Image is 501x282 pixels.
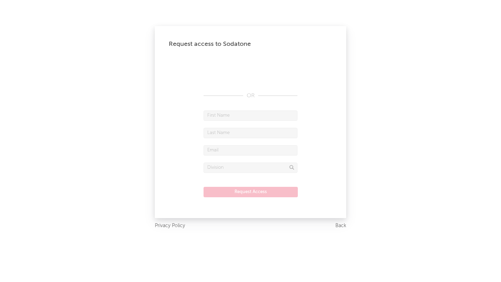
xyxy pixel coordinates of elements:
input: Last Name [204,128,297,138]
a: Privacy Policy [155,222,185,230]
div: OR [204,92,297,100]
input: First Name [204,110,297,121]
button: Request Access [204,187,298,197]
input: Division [204,163,297,173]
input: Email [204,145,297,156]
a: Back [335,222,346,230]
div: Request access to Sodatone [169,40,332,48]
